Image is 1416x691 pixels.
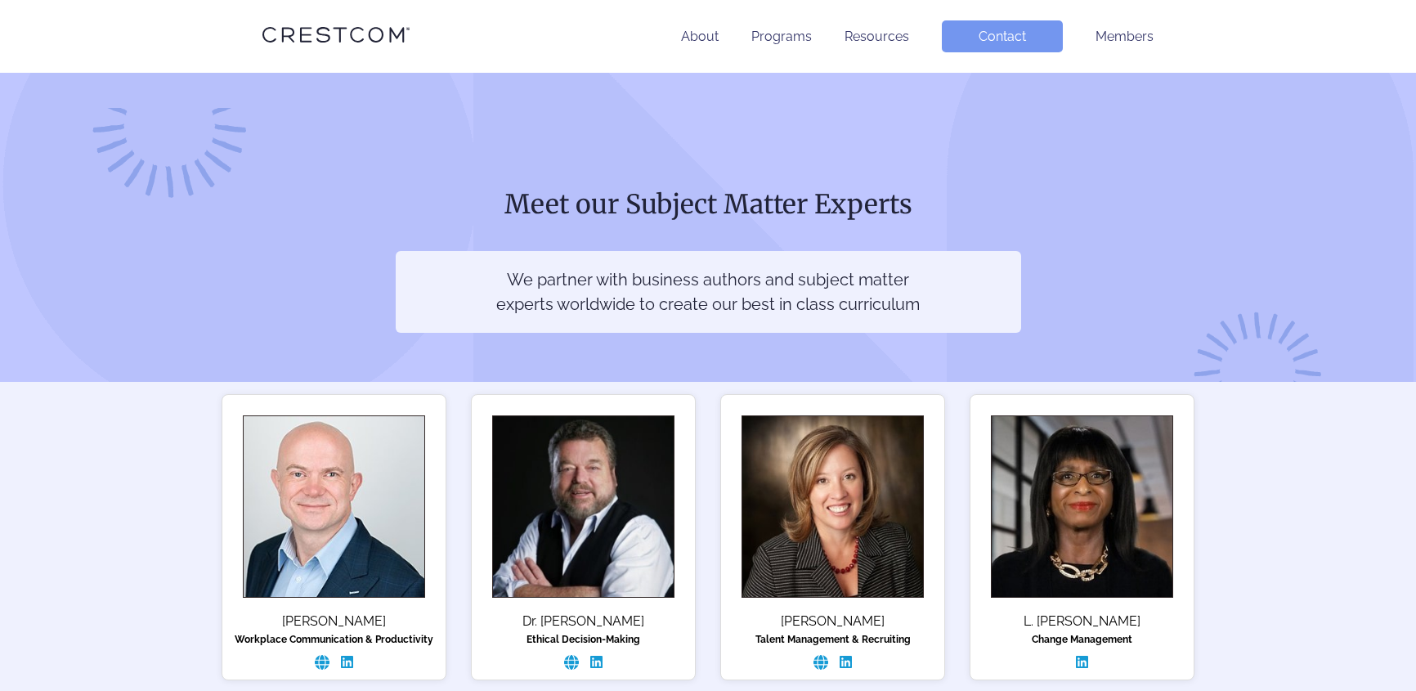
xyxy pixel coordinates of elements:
a: Programs [751,29,812,44]
a: Linked In [1076,654,1089,671]
div: L. [PERSON_NAME] [979,613,1185,629]
div: [PERSON_NAME] [729,613,936,629]
div: [PERSON_NAME] [231,613,437,629]
a: Linked In [840,654,853,671]
div: Ethical Decision-Making [480,634,687,645]
a: Contact [942,20,1063,52]
img: Gilbert [492,415,674,598]
div: Change Management [979,634,1185,645]
a: Members [1096,29,1154,44]
h1: Meet our Subject Matter Experts [396,187,1021,222]
a: Linked In [341,654,354,671]
a: About [681,29,719,44]
a: Website [564,654,579,671]
p: We partner with business authors and subject matter experts worldwide to create our best in class... [495,267,922,316]
img: Patterson [991,415,1173,598]
div: Dr. [PERSON_NAME] [480,613,687,629]
img: Bounds [243,415,425,598]
a: Linked In [590,654,603,671]
a: Website [813,654,828,671]
div: Talent Management & Recruiting [729,634,936,645]
a: Resources [845,29,909,44]
img: Quinn Votaw [742,415,924,598]
a: Website [315,654,329,671]
div: Workplace Communication & Productivity [231,634,437,645]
